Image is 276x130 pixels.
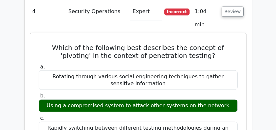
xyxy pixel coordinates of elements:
td: Expert [130,2,162,21]
span: b. [40,92,45,99]
button: Review [222,7,244,17]
div: Rotating through various social engineering techniques to gather sensitive information [39,70,238,90]
td: 4 [30,2,66,34]
td: Security Operations [66,2,130,34]
span: Incorrect [164,9,190,15]
td: 1:04 min. [192,2,219,34]
span: c. [40,115,45,121]
div: Using a compromised system to attack other systems on the network [39,99,238,112]
span: a. [40,64,45,70]
h5: Which of the following best describes the concept of 'pivoting' in the context of penetration tes... [38,44,238,60]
